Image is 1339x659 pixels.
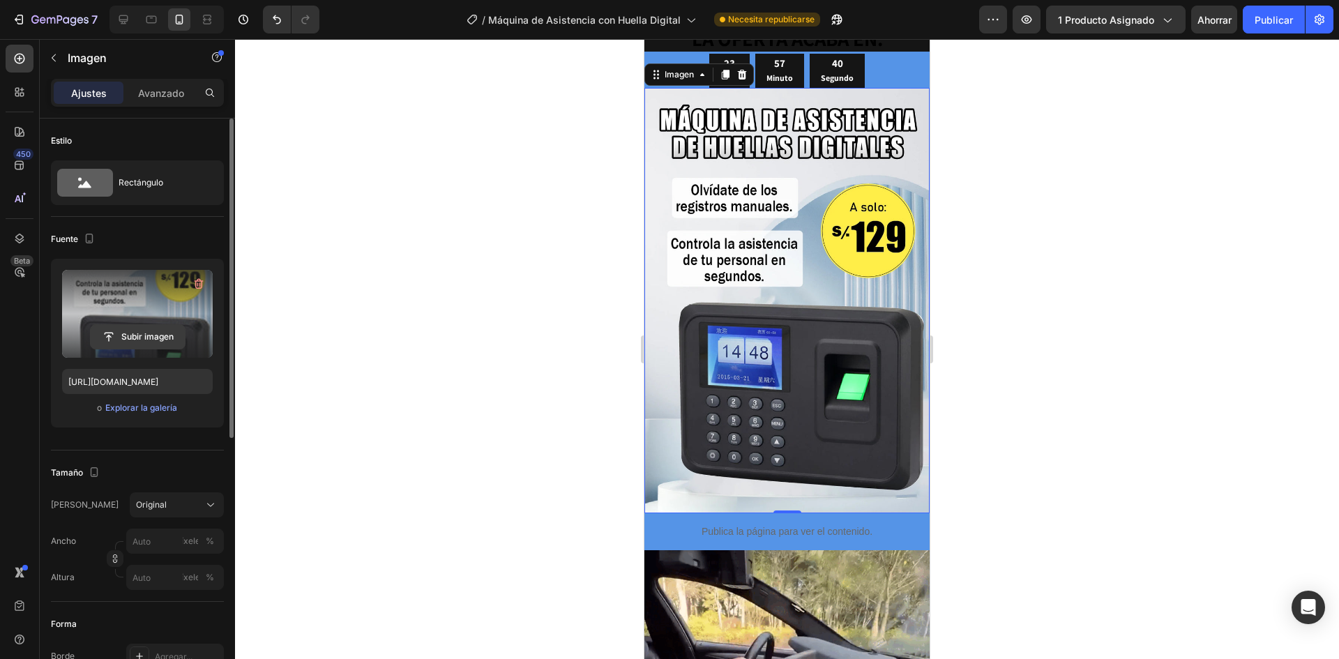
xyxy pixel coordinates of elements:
button: % [182,533,199,550]
font: % [206,536,214,546]
font: Altura [51,572,75,582]
font: 450 [16,149,31,159]
button: Original [130,492,224,517]
button: Ahorrar [1191,6,1237,33]
font: Tamaño [51,467,83,478]
div: Abrir Intercom Messenger [1292,591,1325,624]
button: Publicar [1243,6,1305,33]
font: Forma [51,619,77,629]
button: 1 producto asignado [1046,6,1186,33]
button: Explorar la galería [105,401,178,415]
font: Ancho [51,536,76,546]
input: píxeles% [126,529,224,554]
font: % [206,572,214,582]
font: Ajustes [71,87,107,99]
font: Estilo [51,135,72,146]
input: píxeles% [126,565,224,590]
font: o [97,402,102,413]
button: % [182,569,199,586]
font: Rectángulo [119,177,163,188]
font: Imagen [68,51,107,65]
font: [PERSON_NAME] [51,499,119,510]
font: Publicar [1255,14,1293,26]
p: Imagen [68,50,186,66]
font: Fuente [51,234,78,244]
font: Beta [14,256,30,266]
font: 7 [91,13,98,26]
font: Necesita republicarse [728,14,815,24]
iframe: Área de diseño [644,39,930,659]
button: Subir imagen [90,324,186,349]
font: / [482,14,485,26]
button: 7 [6,6,104,33]
font: Original [136,499,167,510]
font: píxeles [176,536,204,546]
button: píxeles [202,533,218,550]
button: píxeles [202,569,218,586]
font: 1 producto asignado [1058,14,1154,26]
font: Máquina de Asistencia con Huella Digital [488,14,681,26]
div: Deshacer/Rehacer [263,6,319,33]
font: Explorar la galería [105,402,177,413]
input: https://ejemplo.com/imagen.jpg [62,369,213,394]
font: Ahorrar [1197,14,1232,26]
font: Avanzado [138,87,184,99]
font: píxeles [176,572,204,582]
